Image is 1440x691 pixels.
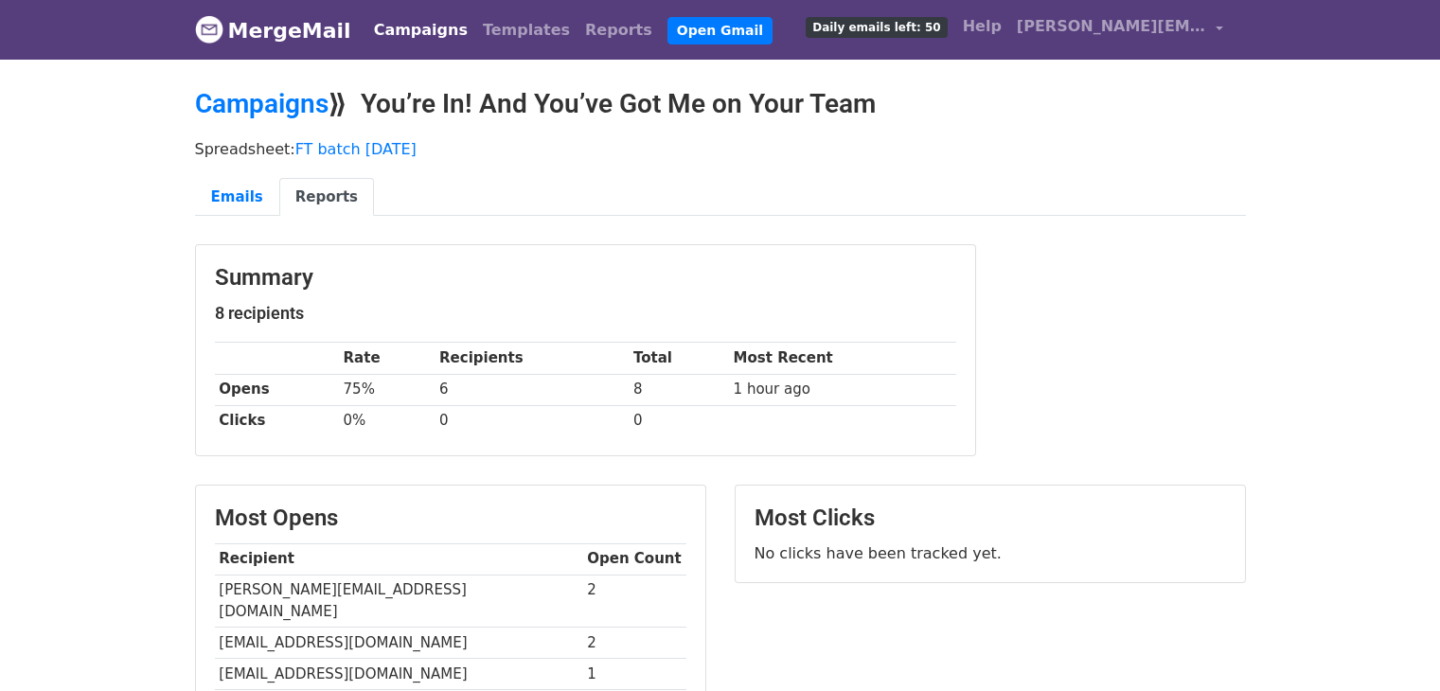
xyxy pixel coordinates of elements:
[215,659,583,690] td: [EMAIL_ADDRESS][DOMAIN_NAME]
[1009,8,1231,52] a: [PERSON_NAME][EMAIL_ADDRESS]
[667,17,773,44] a: Open Gmail
[195,15,223,44] img: MergeMail logo
[215,543,583,575] th: Recipient
[215,264,956,292] h3: Summary
[583,628,686,659] td: 2
[583,575,686,628] td: 2
[755,543,1226,563] p: No clicks have been tracked yet.
[435,405,629,436] td: 0
[629,374,729,405] td: 8
[215,374,339,405] th: Opens
[435,374,629,405] td: 6
[755,505,1226,532] h3: Most Clicks
[215,628,583,659] td: [EMAIL_ADDRESS][DOMAIN_NAME]
[339,374,436,405] td: 75%
[806,17,947,38] span: Daily emails left: 50
[1017,15,1206,38] span: [PERSON_NAME][EMAIL_ADDRESS]
[215,505,686,532] h3: Most Opens
[629,405,729,436] td: 0
[583,543,686,575] th: Open Count
[729,343,956,374] th: Most Recent
[195,139,1246,159] p: Spreadsheet:
[475,11,578,49] a: Templates
[339,405,436,436] td: 0%
[955,8,1009,45] a: Help
[798,8,954,45] a: Daily emails left: 50
[295,140,417,158] a: FT batch [DATE]
[578,11,660,49] a: Reports
[279,178,374,217] a: Reports
[215,405,339,436] th: Clicks
[215,303,956,324] h5: 8 recipients
[215,575,583,628] td: [PERSON_NAME][EMAIL_ADDRESS][DOMAIN_NAME]
[583,659,686,690] td: 1
[729,374,956,405] td: 1 hour ago
[435,343,629,374] th: Recipients
[195,178,279,217] a: Emails
[339,343,436,374] th: Rate
[195,10,351,50] a: MergeMail
[629,343,729,374] th: Total
[195,88,1246,120] h2: ⟫ You’re In! And You’ve Got Me on Your Team
[366,11,475,49] a: Campaigns
[195,88,329,119] a: Campaigns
